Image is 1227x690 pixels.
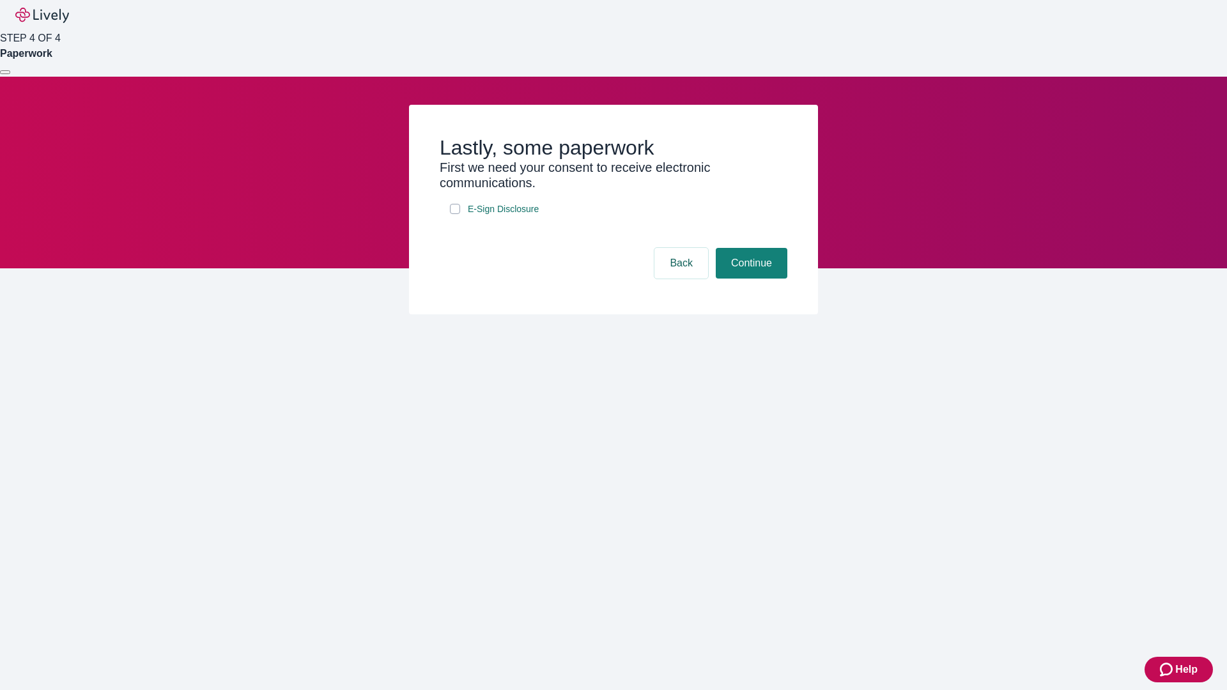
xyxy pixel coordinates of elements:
h3: First we need your consent to receive electronic communications. [440,160,787,190]
span: E-Sign Disclosure [468,203,539,216]
h2: Lastly, some paperwork [440,135,787,160]
span: Help [1175,662,1198,677]
button: Back [654,248,708,279]
button: Continue [716,248,787,279]
button: Zendesk support iconHelp [1145,657,1213,682]
svg: Zendesk support icon [1160,662,1175,677]
img: Lively [15,8,69,23]
a: e-sign disclosure document [465,201,541,217]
